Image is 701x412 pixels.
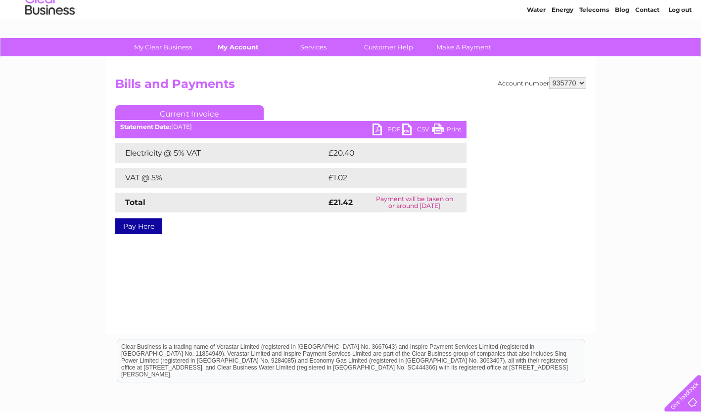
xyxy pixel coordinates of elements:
a: Pay Here [115,218,162,234]
img: logo.png [25,26,75,56]
td: £20.40 [326,143,447,163]
a: Make A Payment [423,38,505,56]
a: Current Invoice [115,105,264,120]
td: VAT @ 5% [115,168,326,188]
strong: Total [125,198,145,207]
strong: £21.42 [328,198,353,207]
td: £1.02 [326,168,442,188]
a: PDF [373,124,402,138]
a: Print [432,124,462,138]
div: Account number [498,77,586,89]
a: My Clear Business [122,38,204,56]
a: Customer Help [348,38,429,56]
div: [DATE] [115,124,467,130]
h2: Bills and Payments [115,77,586,96]
a: Log out [668,42,692,49]
a: 0333 014 3131 [514,5,583,17]
div: Clear Business is a trading name of Verastar Limited (registered in [GEOGRAPHIC_DATA] No. 3667643... [117,5,585,48]
a: CSV [402,124,432,138]
a: My Account [197,38,279,56]
a: Blog [615,42,629,49]
a: Energy [552,42,573,49]
a: Contact [635,42,659,49]
a: Water [527,42,546,49]
a: Telecoms [579,42,609,49]
b: Statement Date: [120,123,171,130]
a: Services [273,38,354,56]
td: Payment will be taken on or around [DATE] [363,193,467,212]
td: Electricity @ 5% VAT [115,143,326,163]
